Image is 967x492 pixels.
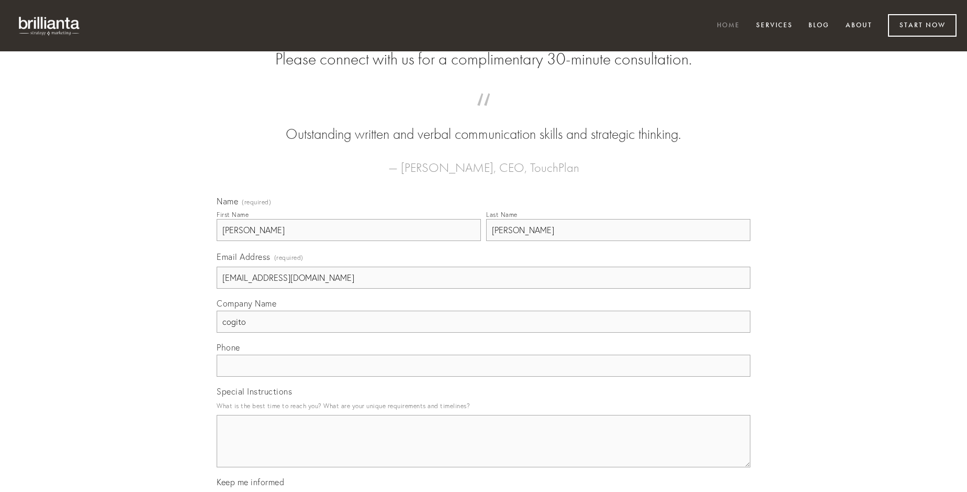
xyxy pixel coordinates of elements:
[274,250,303,265] span: (required)
[217,477,284,487] span: Keep me informed
[486,211,518,218] div: Last Name
[839,17,879,35] a: About
[233,104,734,145] blockquote: Outstanding written and verbal communication skills and strategic thinking.
[233,145,734,178] figcaption: — [PERSON_NAME], CEO, TouchPlan
[217,252,271,262] span: Email Address
[710,17,747,35] a: Home
[10,10,89,41] img: brillianta - research, strategy, marketing
[217,399,750,413] p: What is the best time to reach you? What are your unique requirements and timelines?
[749,17,800,35] a: Services
[217,386,292,397] span: Special Instructions
[802,17,836,35] a: Blog
[888,14,957,37] a: Start Now
[217,196,238,206] span: Name
[217,342,240,353] span: Phone
[217,49,750,69] h2: Please connect with us for a complimentary 30-minute consultation.
[217,211,249,218] div: First Name
[242,199,271,205] span: (required)
[217,298,276,309] span: Company Name
[233,104,734,124] span: “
